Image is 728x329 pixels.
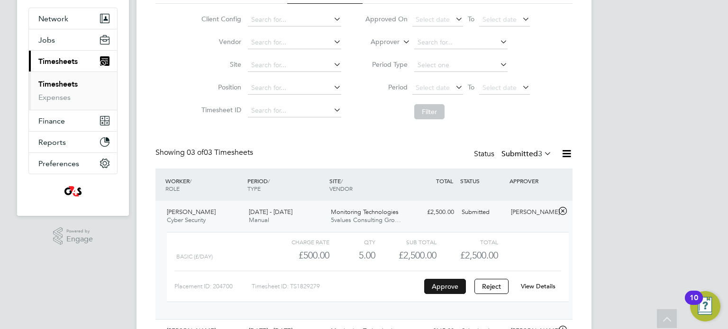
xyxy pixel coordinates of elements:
span: Reports [38,138,66,147]
button: Finance [29,110,117,131]
div: Submitted [458,205,507,220]
div: PERIOD [245,172,327,197]
span: Jobs [38,36,55,44]
span: / [341,177,343,185]
div: STATUS [458,172,507,189]
span: Manual [249,216,269,224]
span: Cyber Security [167,216,206,224]
span: £2,500.00 [460,249,498,261]
span: Basic (£/day) [176,253,213,260]
div: £2,500.00 [409,205,458,220]
label: Client Config [199,15,241,23]
div: Total [437,236,498,248]
span: To [465,13,477,25]
a: Powered byEngage [53,227,93,245]
span: Monitoring Technologies [331,208,399,216]
span: 5values Consulting Gro… [331,216,401,224]
input: Search for... [414,36,508,49]
label: Approver [357,37,400,47]
a: Timesheets [38,80,78,89]
span: Timesheets [38,57,78,66]
span: Select date [416,83,450,92]
div: Status [474,148,554,161]
span: / [190,177,191,185]
label: Submitted [501,149,552,159]
div: APPROVER [507,172,556,189]
span: [PERSON_NAME] [167,208,216,216]
a: Go to home page [28,184,118,199]
div: £500.00 [268,248,329,263]
button: Open Resource Center, 10 new notifications [690,291,720,321]
div: Placement ID: 204700 [174,279,252,294]
span: To [465,81,477,93]
label: Period Type [365,60,408,69]
a: View Details [521,282,555,290]
label: Site [199,60,241,69]
div: Showing [155,148,255,158]
span: 3 [538,149,542,159]
button: Preferences [29,153,117,174]
span: ROLE [165,185,180,192]
span: Select date [416,15,450,24]
a: Expenses [38,93,71,102]
button: Approve [424,279,466,294]
span: / [268,177,270,185]
div: [PERSON_NAME] [507,205,556,220]
div: WORKER [163,172,245,197]
button: Timesheets [29,51,117,71]
label: Position [199,83,241,91]
div: Charge rate [268,236,329,248]
div: Timesheet ID: TS1829279 [252,279,422,294]
span: Finance [38,116,65,125]
div: £2,500.00 [375,248,437,263]
button: Network [29,8,117,29]
div: SITE [327,172,409,197]
button: Reject [474,279,509,294]
input: Search for... [248,59,341,72]
label: Vendor [199,37,241,46]
div: 5.00 [329,248,375,263]
span: 03 of [187,148,204,157]
div: 10 [690,298,698,310]
span: Preferences [38,159,79,168]
span: TYPE [247,185,261,192]
button: Jobs [29,29,117,50]
label: Period [365,83,408,91]
input: Search for... [248,104,341,117]
span: [DATE] - [DATE] [249,208,292,216]
span: Select date [482,15,517,24]
div: Sub Total [375,236,437,248]
input: Search for... [248,81,341,95]
img: g4s3-logo-retina.png [62,184,84,199]
div: Timesheets [29,71,117,110]
span: Engage [66,235,93,243]
label: Timesheet ID [199,106,241,114]
span: Select date [482,83,517,92]
span: VENDOR [329,185,353,192]
input: Search for... [248,36,341,49]
span: Powered by [66,227,93,235]
button: Reports [29,132,117,152]
button: Filter [414,104,445,119]
input: Search for... [248,13,341,27]
div: QTY [329,236,375,248]
span: TOTAL [436,177,453,185]
span: Network [38,14,68,23]
label: Approved On [365,15,408,23]
input: Select one [414,59,508,72]
span: 03 Timesheets [187,148,253,157]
